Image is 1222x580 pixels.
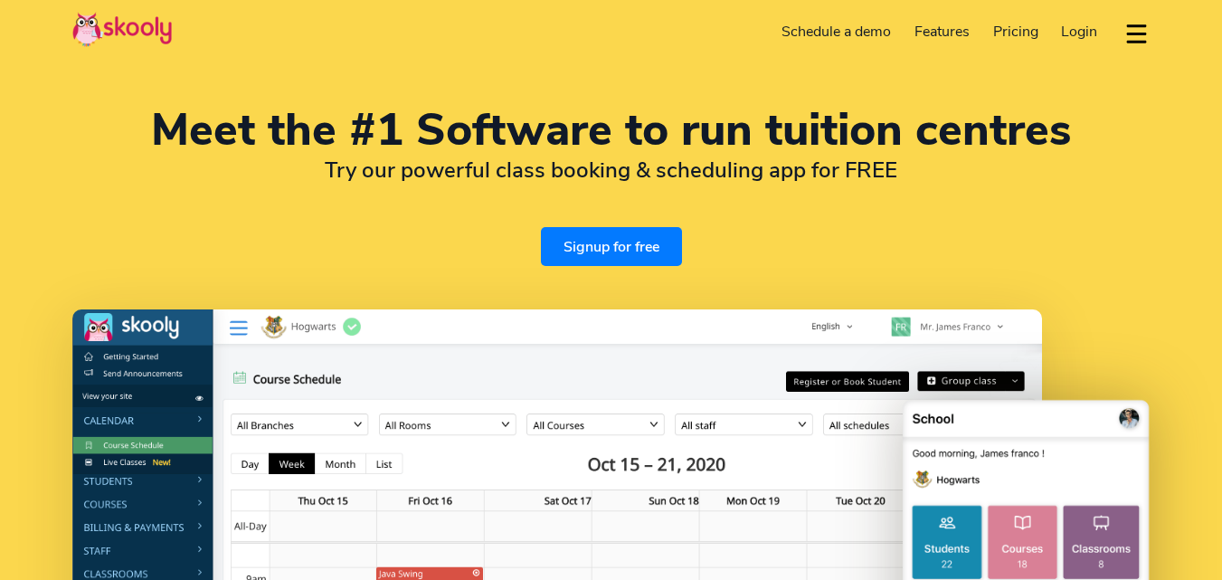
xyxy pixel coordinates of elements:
[1123,13,1150,54] button: dropdown menu
[72,157,1150,184] h2: Try our powerful class booking & scheduling app for FREE
[771,17,904,46] a: Schedule a demo
[72,12,172,47] img: Skooly
[541,227,682,266] a: Signup for free
[72,109,1150,152] h1: Meet the #1 Software to run tuition centres
[903,17,981,46] a: Features
[993,22,1038,42] span: Pricing
[1049,17,1109,46] a: Login
[1061,22,1097,42] span: Login
[981,17,1050,46] a: Pricing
